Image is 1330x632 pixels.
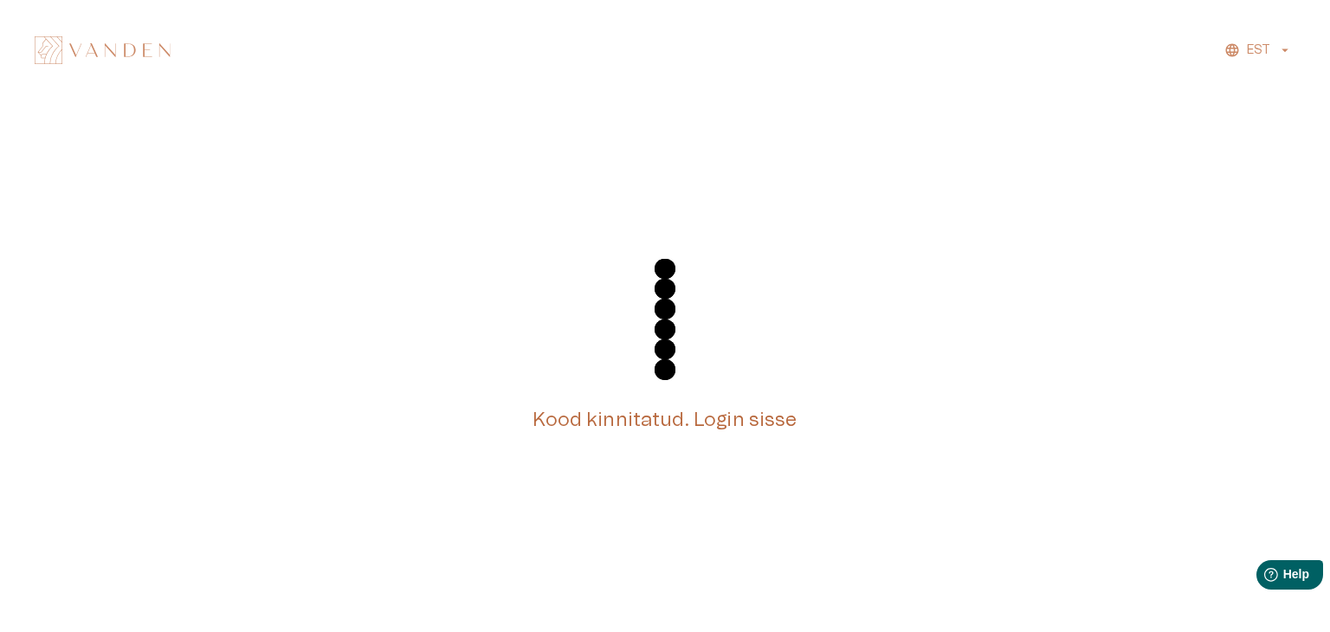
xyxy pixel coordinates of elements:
[1247,42,1270,60] p: EST
[1195,553,1330,602] iframe: Help widget launcher
[533,408,797,433] h5: Kood kinnitatud. Login sisse
[35,36,171,64] img: Vanden logo
[1222,38,1295,63] button: EST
